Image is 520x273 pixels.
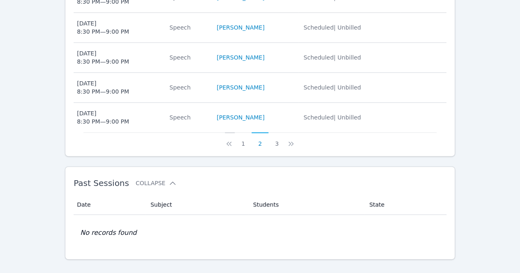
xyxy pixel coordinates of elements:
[268,132,285,148] button: 3
[169,83,207,92] div: Speech
[217,83,264,92] a: [PERSON_NAME]
[169,23,207,32] div: Speech
[77,19,129,36] div: [DATE] 8:30 PM — 9:00 PM
[77,79,129,96] div: [DATE] 8:30 PM — 9:00 PM
[303,84,361,91] span: Scheduled | Unbilled
[252,132,268,148] button: 2
[77,109,129,126] div: [DATE] 8:30 PM — 9:00 PM
[303,114,361,121] span: Scheduled | Unbilled
[364,195,446,215] th: State
[169,113,207,122] div: Speech
[136,179,177,187] button: Collapse
[169,53,207,62] div: Speech
[146,195,248,215] th: Subject
[74,43,446,73] tr: [DATE]8:30 PM—9:00 PMSpeech[PERSON_NAME]Scheduled| Unbilled
[77,49,129,66] div: [DATE] 8:30 PM — 9:00 PM
[235,132,252,148] button: 1
[248,195,365,215] th: Students
[303,24,361,31] span: Scheduled | Unbilled
[217,23,264,32] a: [PERSON_NAME]
[74,73,446,103] tr: [DATE]8:30 PM—9:00 PMSpeech[PERSON_NAME]Scheduled| Unbilled
[74,13,446,43] tr: [DATE]8:30 PM—9:00 PMSpeech[PERSON_NAME]Scheduled| Unbilled
[74,195,146,215] th: Date
[74,178,129,188] span: Past Sessions
[217,113,264,122] a: [PERSON_NAME]
[74,215,446,251] td: No records found
[303,54,361,61] span: Scheduled | Unbilled
[217,53,264,62] a: [PERSON_NAME]
[74,103,446,132] tr: [DATE]8:30 PM—9:00 PMSpeech[PERSON_NAME]Scheduled| Unbilled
